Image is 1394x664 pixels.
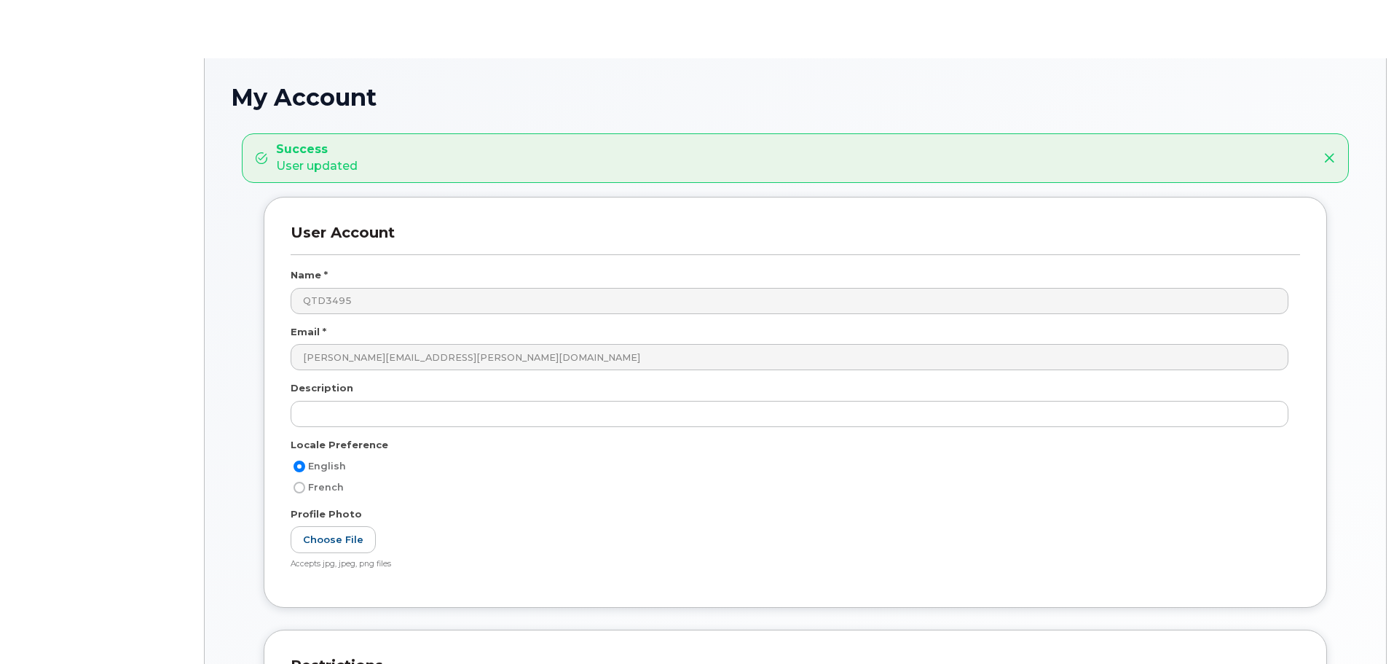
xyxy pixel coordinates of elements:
strong: Success [276,141,358,158]
input: English [294,461,305,472]
input: French [294,482,305,493]
div: Accepts jpg, jpeg, png files [291,559,1288,570]
h1: My Account [231,85,1360,110]
span: French [308,482,344,493]
label: Locale Preference [291,438,388,452]
label: Email * [291,325,326,339]
label: Description [291,381,353,395]
h3: User Account [291,224,1300,255]
label: Name * [291,268,328,282]
label: Choose File [291,526,376,553]
label: Profile Photo [291,507,362,521]
div: User updated [276,141,358,175]
span: English [308,461,346,472]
